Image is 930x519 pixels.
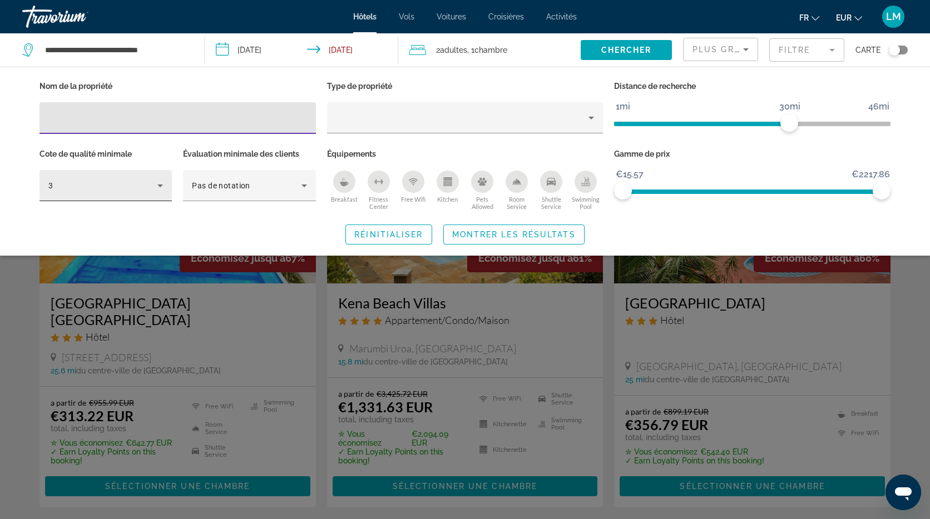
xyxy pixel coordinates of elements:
[601,46,652,54] span: Chercher
[867,98,891,115] span: 46mi
[614,189,891,192] ngx-slider: ngx-slider
[879,5,908,28] button: User Menu
[331,196,358,203] span: Breakfast
[581,40,672,60] button: Chercher
[614,166,645,183] span: €15.57
[799,13,809,22] span: fr
[362,170,396,211] button: Fitness Center
[436,42,467,58] span: 2
[353,12,377,21] a: Hôtels
[398,33,581,67] button: Travelers: 2 adults, 0 children
[836,9,862,26] button: Change currency
[474,46,507,54] span: Chambre
[488,12,524,21] a: Croisières
[499,196,534,210] span: Room Service
[362,196,396,210] span: Fitness Center
[48,181,53,190] span: 3
[440,46,467,54] span: Adultes
[499,170,534,211] button: Room Service
[327,78,603,94] p: Type de propriété
[780,114,798,132] span: ngx-slider
[886,475,921,510] iframe: Bouton de lancement de la fenêtre de messagerie
[183,146,315,162] p: Évaluation minimale des clients
[452,230,576,239] span: Montrer les résultats
[850,166,892,183] span: €2217.86
[437,12,466,21] a: Voitures
[614,182,632,199] span: ngx-slider
[401,196,426,203] span: Free Wifi
[327,146,603,162] p: Équipements
[873,182,891,199] span: ngx-slider-max
[465,170,499,211] button: Pets Allowed
[465,196,499,210] span: Pets Allowed
[534,196,568,210] span: Shuttle Service
[886,11,901,22] span: LM
[34,78,896,213] div: Hotel Filters
[614,78,891,94] p: Distance de recherche
[769,38,844,62] button: Filter
[345,224,432,244] button: Réinitialiser
[396,170,431,211] button: Free Wifi
[568,170,603,211] button: Swimming Pool
[692,43,749,56] mat-select: Sort by
[205,33,398,67] button: Check-in date: Oct 25, 2025 Check-out date: Nov 1, 2025
[614,122,891,124] ngx-slider: ngx-slider
[431,170,465,211] button: Kitchen
[568,196,603,210] span: Swimming Pool
[336,111,595,124] mat-select: Property type
[614,98,632,115] span: 1mi
[39,78,316,94] p: Nom de la propriété
[327,170,362,211] button: Breakfast
[692,45,825,54] span: Plus grandes économies
[192,181,250,190] span: Pas de notation
[836,13,852,22] span: EUR
[799,9,819,26] button: Change language
[354,230,423,239] span: Réinitialiser
[778,98,802,115] span: 30mi
[22,2,133,31] a: Travorium
[614,146,891,162] p: Gamme de prix
[546,12,577,21] a: Activités
[399,12,414,21] a: Vols
[437,196,458,203] span: Kitchen
[39,146,172,162] p: Cote de qualité minimale
[534,170,568,211] button: Shuttle Service
[467,42,507,58] span: , 1
[880,45,908,55] button: Toggle map
[443,224,585,244] button: Montrer les résultats
[855,42,880,58] span: Carte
